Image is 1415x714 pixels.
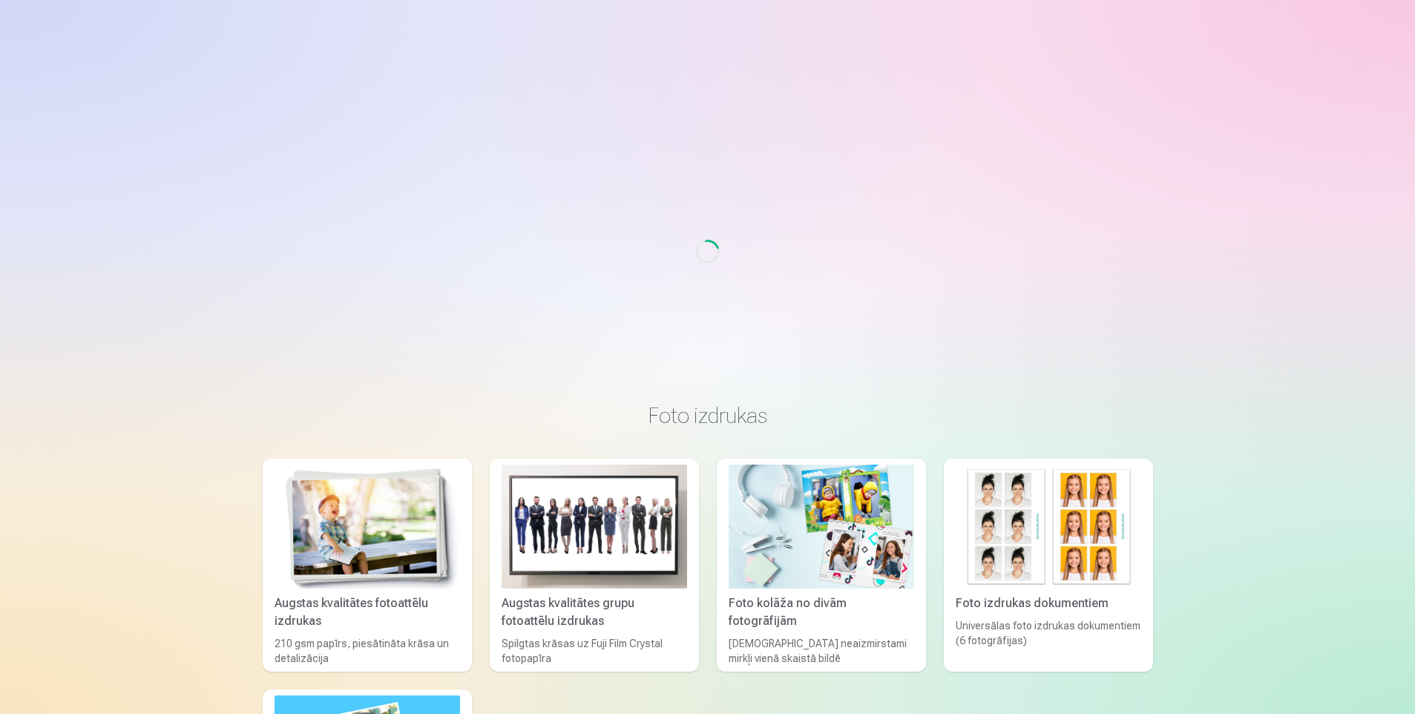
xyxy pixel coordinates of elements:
img: Augstas kvalitātes grupu fotoattēlu izdrukas [502,465,687,589]
div: Spilgtas krāsas uz Fuji Film Crystal fotopapīra [496,636,693,666]
div: 210 gsm papīrs, piesātināta krāsa un detalizācija [269,636,466,666]
a: Foto kolāža no divām fotogrāfijāmFoto kolāža no divām fotogrāfijām[DEMOGRAPHIC_DATA] neaizmirstam... [717,459,926,672]
a: Foto izdrukas dokumentiemFoto izdrukas dokumentiemUniversālas foto izdrukas dokumentiem (6 fotogr... [944,459,1153,672]
div: Foto kolāža no divām fotogrāfijām [723,595,920,630]
div: Universālas foto izdrukas dokumentiem (6 fotogrāfijas) [950,618,1147,666]
div: Foto izdrukas dokumentiem [950,595,1147,612]
img: Augstas kvalitātes fotoattēlu izdrukas [275,465,460,589]
img: Foto izdrukas dokumentiem [956,465,1141,589]
div: Augstas kvalitātes fotoattēlu izdrukas [269,595,466,630]
div: Augstas kvalitātes grupu fotoattēlu izdrukas [496,595,693,630]
h3: Foto izdrukas [275,402,1141,429]
div: [DEMOGRAPHIC_DATA] neaizmirstami mirkļi vienā skaistā bildē [723,636,920,666]
img: Foto kolāža no divām fotogrāfijām [729,465,914,589]
a: Augstas kvalitātes grupu fotoattēlu izdrukasAugstas kvalitātes grupu fotoattēlu izdrukasSpilgtas ... [490,459,699,672]
a: Augstas kvalitātes fotoattēlu izdrukasAugstas kvalitātes fotoattēlu izdrukas210 gsm papīrs, piesā... [263,459,472,672]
